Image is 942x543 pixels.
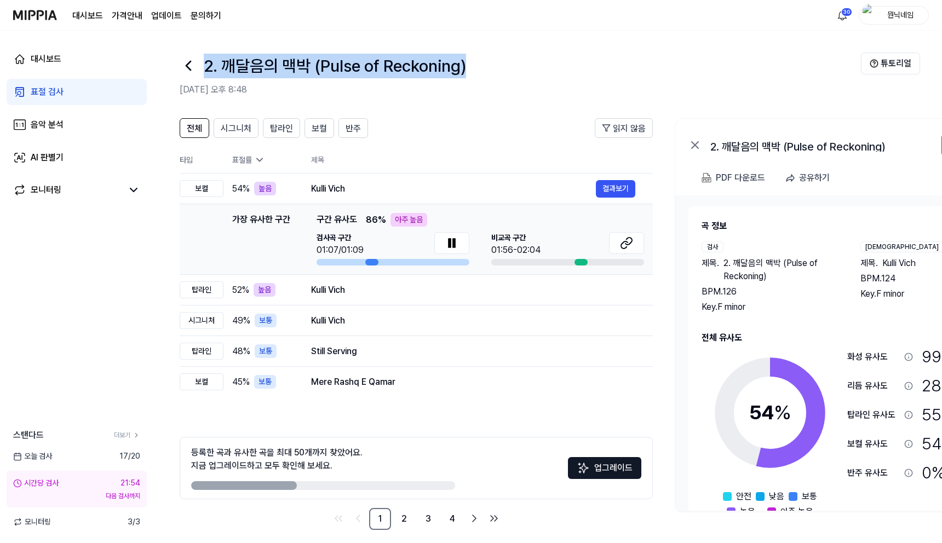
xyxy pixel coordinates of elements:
img: profile [863,4,876,26]
span: 반주 [346,122,361,135]
button: 튜토리얼 [861,53,920,74]
div: 모니터링 [31,183,61,197]
a: 모니터링 [13,183,123,197]
button: 가격안내 [112,9,142,22]
span: 2. 깨달음의 맥박 (Pulse of Reckoning) [723,257,838,283]
a: 표절 검사 [7,79,147,105]
div: 시그니처 [180,312,223,329]
a: 음악 분석 [7,112,147,138]
img: PDF Download [702,173,711,183]
div: 보컬 유사도 [847,437,900,450]
span: 49 % [232,314,250,327]
a: Sparkles업그레이드 [568,466,641,477]
span: 높음 [740,505,755,518]
button: 시그니처 [214,118,259,138]
span: 3 / 3 [128,516,140,528]
a: 1 [369,508,391,530]
h2: [DATE] 오후 8:48 [180,83,861,96]
span: 시그니처 [221,122,251,135]
div: 01:56-02:04 [491,244,541,257]
a: Go to first page [330,510,347,527]
div: 탑라인 [180,343,223,360]
span: 48 % [232,345,250,358]
button: 읽지 않음 [595,118,653,138]
div: 다음 검사까지 [13,491,140,501]
a: 결과보기 [596,180,635,198]
div: Kulli Vich [311,182,596,195]
div: 화성 유사도 [847,350,900,363]
span: 구간 유사도 [317,213,357,227]
div: 보컬 [180,180,223,197]
a: 대시보드 [72,9,103,22]
div: 시간당 검사 [13,477,59,489]
img: Help [870,59,878,68]
button: 업그레이드 [568,457,641,479]
div: AI 판별기 [31,151,64,164]
div: 01:07/01:09 [317,244,364,257]
div: 탑라인 [180,281,223,298]
span: 제목 . [860,257,878,270]
div: 보컬 [180,373,223,390]
div: Mere Rashq E Qamar [311,376,635,389]
span: 안전 [736,490,751,503]
div: PDF 다운로드 [716,171,765,185]
div: 보통 [255,314,277,327]
div: 음악 분석 [31,118,64,131]
span: 아주 높음 [780,505,813,518]
div: 보통 [254,375,276,389]
button: 탑라인 [263,118,300,138]
div: 등록한 곡과 유사한 곡을 최대 50개까지 찾았어요. 지금 업그레이드하고 모두 확인해 보세요. [191,446,363,472]
span: 읽지 않음 [613,122,646,135]
div: Still Serving [311,345,635,358]
button: 전체 [180,118,209,138]
div: 뭔닉네임 [879,9,922,21]
span: 17 / 20 [119,450,140,462]
a: 더보기 [114,430,140,440]
div: 표절 검사 [31,85,64,99]
button: 반주 [338,118,368,138]
span: 탑라인 [270,122,293,135]
span: 제목 . [702,257,719,283]
span: 보컬 [312,122,327,135]
div: 대시보드 [31,53,61,66]
div: BPM. 126 [702,285,838,298]
div: 표절률 [232,154,294,166]
div: 높음 [254,182,276,195]
a: Go to next page [466,510,483,527]
div: 높음 [254,283,275,297]
div: 반주 유사도 [847,466,900,480]
button: 알림30 [834,7,851,24]
h1: 2. 깨달음의 맥박 (Pulse of Reckoning) [204,54,466,78]
div: 공유하기 [799,171,830,185]
a: 업데이트 [151,9,182,22]
button: profile뭔닉네임 [859,6,929,25]
span: 모니터링 [13,516,51,528]
button: PDF 다운로드 [699,167,767,189]
a: 3 [417,508,439,530]
th: 제목 [311,147,653,173]
span: Kulli Vich [882,257,916,270]
th: 타입 [180,147,223,174]
a: AI 판별기 [7,145,147,171]
div: 21:54 [120,477,140,489]
button: 보컬 [305,118,334,138]
span: 검사곡 구간 [317,232,364,244]
a: Go to last page [485,510,503,527]
img: 알림 [836,9,849,22]
div: Key. F minor [702,301,838,314]
div: 54 [749,398,791,428]
span: 전체 [187,122,202,135]
span: 스탠다드 [13,429,44,442]
div: Kulli Vich [311,284,635,297]
a: 2 [393,508,415,530]
span: 52 % [232,284,249,297]
span: 낮음 [769,490,784,503]
div: 가장 유사한 구간 [232,213,290,265]
div: 보통 [255,344,277,358]
img: Sparkles [577,461,590,475]
a: 4 [441,508,463,530]
a: Go to previous page [349,510,367,527]
a: 대시보드 [7,46,147,72]
button: 공유하기 [780,167,838,189]
span: 45 % [232,376,250,389]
